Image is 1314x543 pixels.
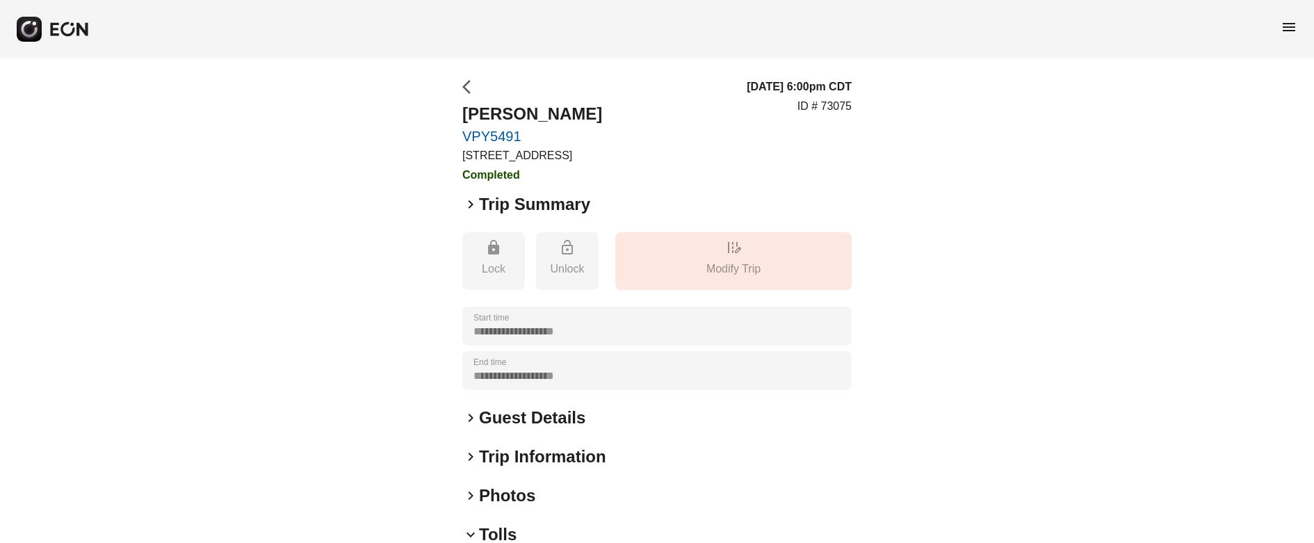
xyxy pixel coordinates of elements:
p: [STREET_ADDRESS] [462,147,602,164]
h3: [DATE] 6:00pm CDT [747,79,852,95]
span: keyboard_arrow_right [462,487,479,504]
h2: Trip Summary [479,193,590,216]
h2: Photos [479,485,535,507]
h3: Completed [462,167,602,184]
span: keyboard_arrow_right [462,410,479,426]
span: keyboard_arrow_right [462,196,479,213]
span: keyboard_arrow_down [462,526,479,543]
a: VPY5491 [462,128,602,145]
span: arrow_back_ios [462,79,479,95]
p: ID # 73075 [797,98,852,115]
span: menu [1281,19,1297,35]
h2: Guest Details [479,407,585,429]
h2: [PERSON_NAME] [462,103,602,125]
h2: Trip Information [479,446,606,468]
span: keyboard_arrow_right [462,448,479,465]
